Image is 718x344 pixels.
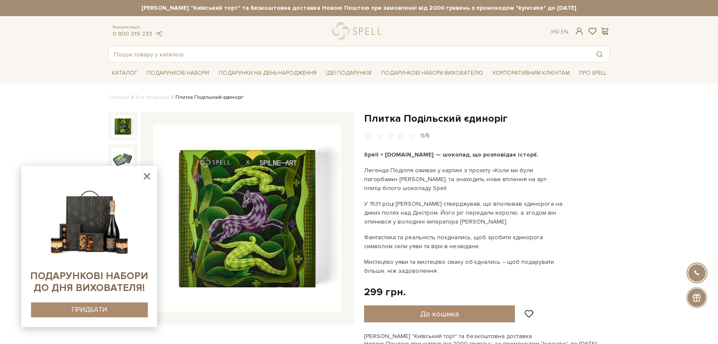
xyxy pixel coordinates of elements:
[108,94,130,101] a: Головна
[154,30,163,37] a: telegram
[332,22,385,40] a: logo
[364,257,563,275] p: Мистецтво уяви та мистецтво смаку об'єднались – щоб подарувати більше, ніж задоволення.
[108,4,610,12] strong: [PERSON_NAME] "Київський торт" та Безкоштовна доставка Новою Поштою при замовленні від 2000 гриве...
[420,309,459,319] span: До кошика
[364,305,515,322] button: До кошика
[112,148,134,170] img: Плитка Подільский єдиноріг
[364,233,563,251] p: Фантастика та реальність поєднались, щоб зробити єдинорога символом сили уяви та віри в незвідане.
[590,47,609,62] button: Пошук товару у каталозі
[364,112,610,125] h1: Плитка Подільский єдиноріг
[364,151,538,158] b: Spell × [DOMAIN_NAME] — шоколад, що розповідає історії.
[108,67,141,80] a: Каталог
[170,94,243,101] li: Плитка Подільский єдиноріг
[421,132,430,140] div: 0/5
[113,30,152,37] a: 0 800 319 233
[215,67,320,80] a: Подарунки на День народження
[113,25,163,30] span: Консультація:
[378,66,486,80] a: Подарункові набори вихователю
[322,67,375,80] a: Ідеї подарунків
[143,67,212,80] a: Подарункові набори
[576,67,610,80] a: Про Spell
[551,28,568,36] div: Ук
[558,28,559,35] span: |
[364,166,563,193] p: Легенда Поділля оживає у картині з проєкту «Коли ми були пагорбами» [PERSON_NAME], та знаходить н...
[153,125,341,312] img: Плитка Подільский єдиноріг
[109,47,590,62] input: Пошук товару у каталозі
[364,285,406,299] div: 299 грн.
[489,66,573,80] a: Корпоративним клієнтам
[561,28,568,35] a: En
[112,115,134,137] img: Плитка Подільский єдиноріг
[364,199,563,226] p: У 1531 році [PERSON_NAME] стверджував, що вполював єдинорога на диких полях над Дністром. Його рі...
[136,94,170,101] a: Вся продукція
